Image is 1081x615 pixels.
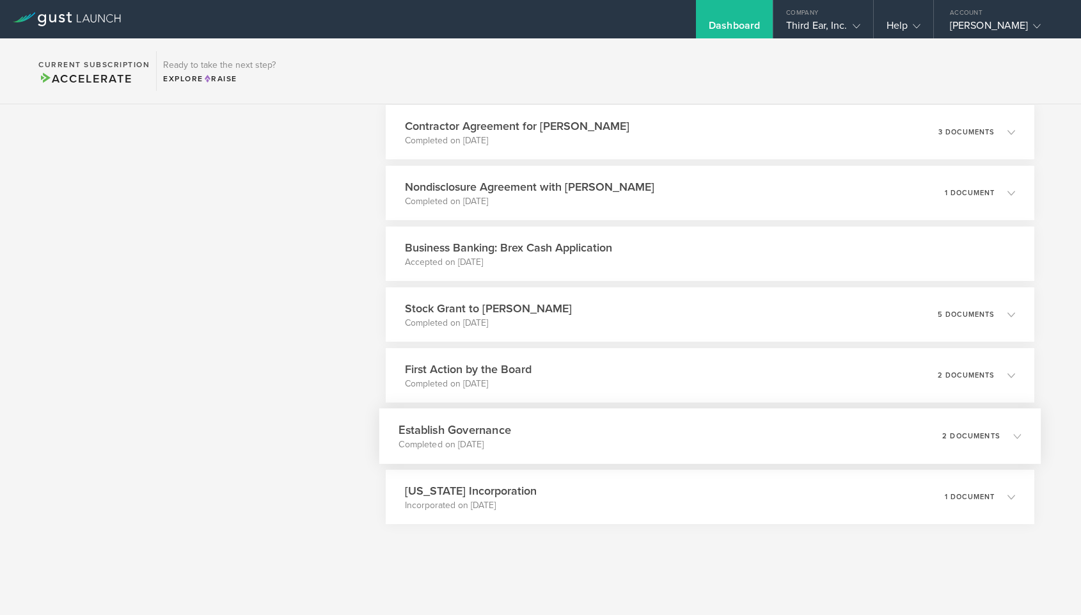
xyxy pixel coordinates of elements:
[405,256,612,269] p: Accepted on [DATE]
[38,72,132,86] span: Accelerate
[405,499,537,512] p: Incorporated on [DATE]
[38,61,150,68] h2: Current Subscription
[945,493,995,500] p: 1 document
[405,483,537,499] h3: [US_STATE] Incorporation
[405,239,612,256] h3: Business Banking: Brex Cash Application
[398,438,510,451] p: Completed on [DATE]
[938,372,995,379] p: 2 documents
[405,317,572,330] p: Completed on [DATE]
[398,421,510,438] h3: Establish Governance
[163,61,276,70] h3: Ready to take the next step?
[405,134,629,147] p: Completed on [DATE]
[405,179,654,195] h3: Nondisclosure Agreement with [PERSON_NAME]
[887,19,920,38] div: Help
[950,19,1059,38] div: [PERSON_NAME]
[163,73,276,84] div: Explore
[938,129,995,136] p: 3 documents
[945,189,995,196] p: 1 document
[938,311,995,318] p: 5 documents
[405,118,629,134] h3: Contractor Agreement for [PERSON_NAME]
[405,300,572,317] h3: Stock Grant to [PERSON_NAME]
[786,19,860,38] div: Third Ear, Inc.
[405,195,654,208] p: Completed on [DATE]
[405,378,532,390] p: Completed on [DATE]
[942,433,1000,440] p: 2 documents
[156,51,282,91] div: Ready to take the next step?ExploreRaise
[203,74,237,83] span: Raise
[405,361,532,378] h3: First Action by the Board
[709,19,760,38] div: Dashboard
